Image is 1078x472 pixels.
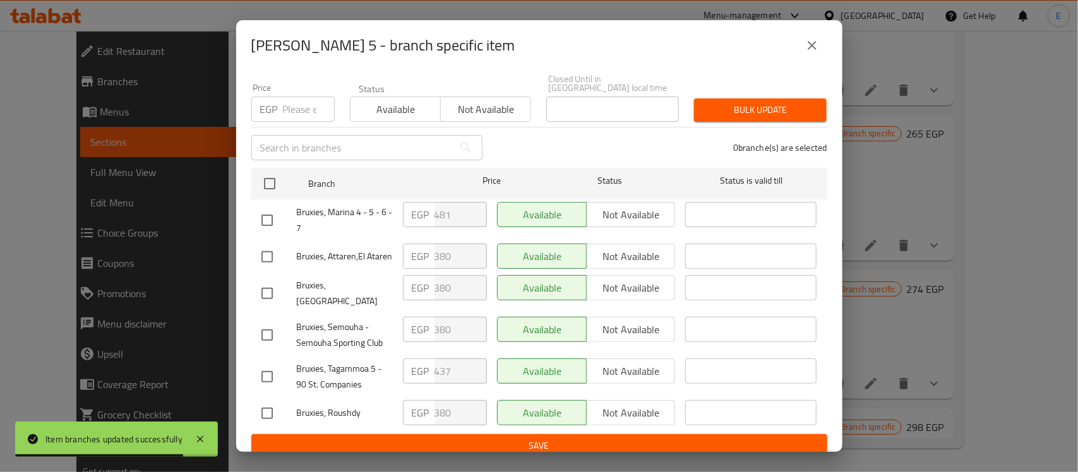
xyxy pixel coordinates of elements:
input: Search in branches [251,135,453,160]
span: Bruxies, Tagammoa 5 - 90 St. Companies [297,361,393,392]
span: Available [356,100,436,119]
span: Status is valid till [685,173,817,189]
input: Please enter price [434,400,487,425]
p: EGP [412,280,429,295]
p: 0 branche(s) are selected [733,141,827,154]
input: Please enter price [434,275,487,300]
p: EGP [412,322,429,337]
input: Please enter price [434,202,487,227]
p: EGP [260,102,278,117]
h2: [PERSON_NAME] 5 - branch specific item [251,35,515,56]
p: EGP [412,249,429,264]
button: Not available [440,97,531,122]
span: Bruxies, Semouha - Semouha Sporting Club [297,319,393,351]
input: Please enter price [434,317,487,342]
input: Please enter price [283,97,335,122]
span: Bruxies, Marina 4 - 5 - 6 - 7 [297,204,393,236]
p: EGP [412,405,429,420]
span: Save [261,438,817,454]
p: EGP [412,207,429,222]
input: Please enter price [434,358,487,384]
p: EGP [412,363,429,379]
span: Bruxies, [GEOGRAPHIC_DATA] [297,278,393,309]
span: Bruxies, Attaren,El Ataren [297,249,393,264]
span: Price [450,173,534,189]
input: Please enter price [434,244,487,269]
button: Bulk update [694,98,827,122]
button: Save [251,434,827,457]
span: Bruxies, Roushdy [297,405,393,421]
div: Item branches updated successfully [45,432,183,446]
button: Available [350,97,441,122]
span: Not available [446,100,526,119]
span: Branch [308,176,440,192]
span: Bulk update [704,102,817,118]
span: Status [544,173,675,189]
button: close [797,30,827,61]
